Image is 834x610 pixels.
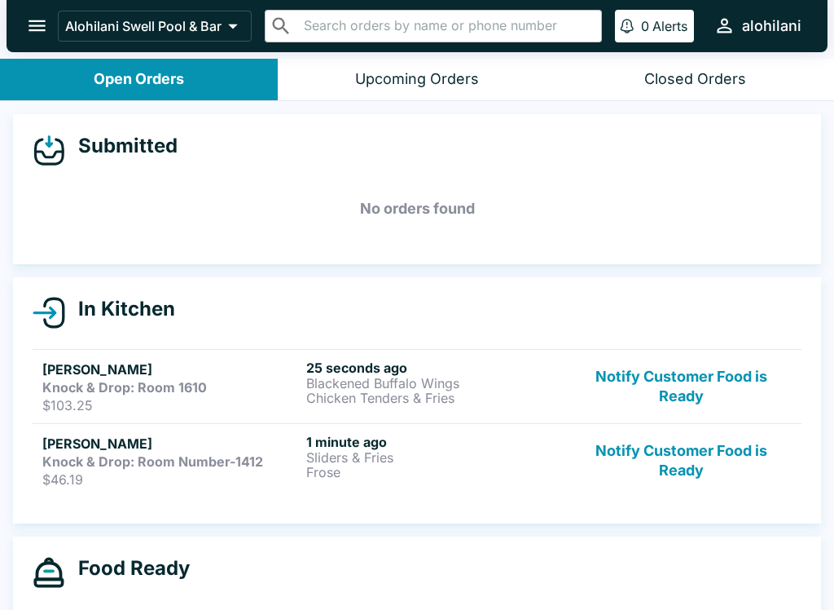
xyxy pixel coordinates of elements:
[306,450,564,465] p: Sliders & Fries
[306,376,564,391] p: Blackened Buffalo Wings
[707,8,808,43] button: alohilani
[65,18,222,34] p: Alohilani Swell Pool & Bar
[571,360,792,413] button: Notify Customer Food is Ready
[33,349,801,423] a: [PERSON_NAME]Knock & Drop: Room 1610$103.2525 seconds agoBlackened Buffalo WingsChicken Tenders &...
[355,70,479,89] div: Upcoming Orders
[65,297,175,321] h4: In Kitchen
[306,360,564,376] h6: 25 seconds ago
[644,70,746,89] div: Closed Orders
[42,397,300,413] p: $103.25
[306,465,564,480] p: Frose
[742,16,801,36] div: alohilani
[33,423,801,497] a: [PERSON_NAME]Knock & Drop: Room Number-1412$46.191 minute agoSliders & FriesFroseNotify Customer ...
[306,434,564,450] h6: 1 minute ago
[42,453,263,470] strong: Knock & Drop: Room Number-1412
[94,70,184,89] div: Open Orders
[58,11,252,42] button: Alohilani Swell Pool & Bar
[641,18,649,34] p: 0
[299,15,595,38] input: Search orders by name or phone number
[42,471,300,488] p: $46.19
[16,5,58,46] button: open drawer
[652,18,687,34] p: Alerts
[306,391,564,405] p: Chicken Tenders & Fries
[42,379,207,396] strong: Knock & Drop: Room 1610
[42,434,300,453] h5: [PERSON_NAME]
[42,360,300,379] h5: [PERSON_NAME]
[65,134,178,158] h4: Submitted
[65,556,190,581] h4: Food Ready
[33,179,801,238] h5: No orders found
[571,434,792,488] button: Notify Customer Food is Ready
